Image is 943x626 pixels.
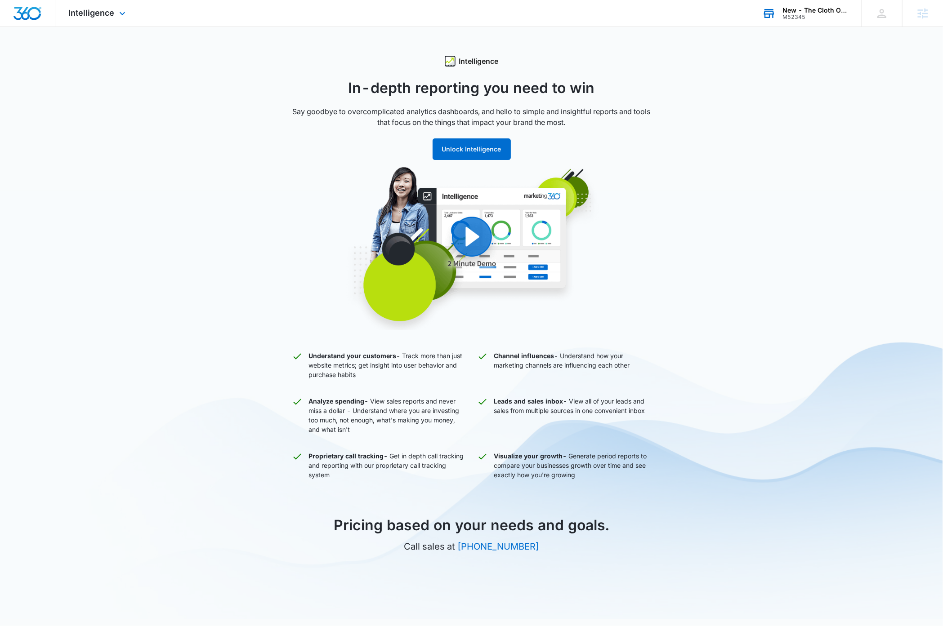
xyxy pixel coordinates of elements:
a: Unlock Intelligence [433,145,511,153]
h1: In-depth reporting you need to win [292,77,652,99]
p: Generate period reports to compare your businesses growth over time and see exactly how you're gr... [494,451,652,479]
span: Intelligence [69,8,115,18]
p: View all of your leads and sales from multiple sources in one convenient inbox [494,396,652,434]
strong: Understand your customers - [309,352,401,360]
a: [PHONE_NUMBER] [457,541,539,552]
button: Unlock Intelligence [433,138,511,160]
strong: Visualize your growth - [494,452,567,460]
div: account id [782,14,848,20]
p: View sales reports and never miss a dollar - Understand where you are investing too much, not eno... [309,396,466,434]
p: Call sales at [292,540,652,553]
img: Intelligence [301,166,643,330]
div: account name [782,7,848,14]
strong: Channel influences - [494,352,559,360]
p: Say goodbye to overcomplicated analytics dashboards, and hello to simple and insightful reports a... [292,106,652,128]
p: Get in depth call tracking and reporting with our proprietary call tracking system [309,451,466,479]
p: Track more than just website metrics; get insight into user behavior and purchase habits [309,351,466,379]
strong: Proprietary call tracking - [309,452,388,460]
strong: Leads and sales inbox - [494,397,568,405]
strong: Analyze spending - [309,397,369,405]
h2: Pricing based on your needs and goals. [292,515,652,536]
p: Understand how your marketing channels are influencing each other [494,351,652,379]
div: Intelligence [292,56,652,67]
